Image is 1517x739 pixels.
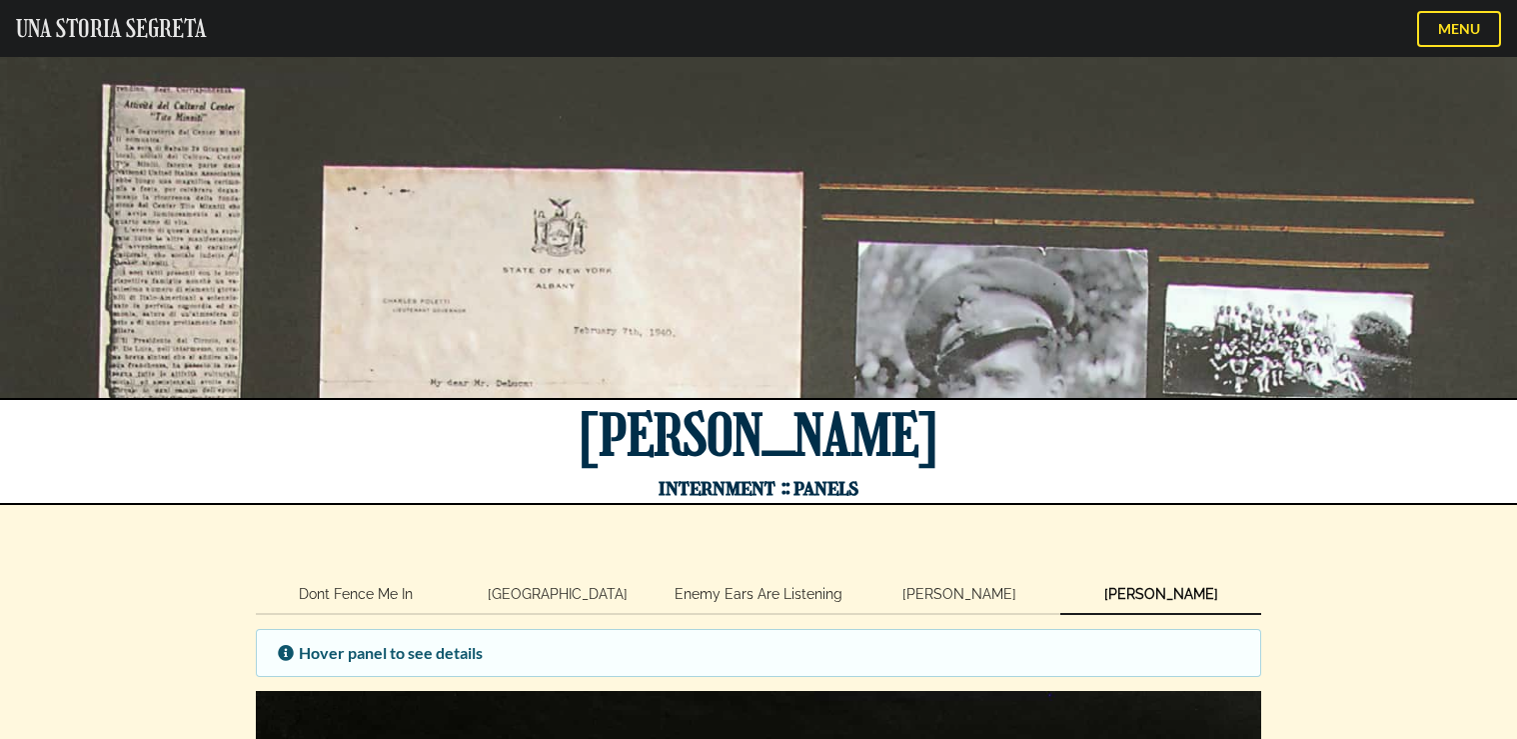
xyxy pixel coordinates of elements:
button: MENU [1417,11,1501,47]
div: Hover panel to see details [277,643,1241,663]
a: UNA STORIA SEGRETA [16,13,206,44]
a: [PERSON_NAME] [859,575,1060,615]
a: Enemy Ears Are Listening [658,575,858,615]
a: [GEOGRAPHIC_DATA] [457,575,658,615]
a: Dont Fence Me In [256,575,457,615]
a: [PERSON_NAME] [1060,575,1261,615]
